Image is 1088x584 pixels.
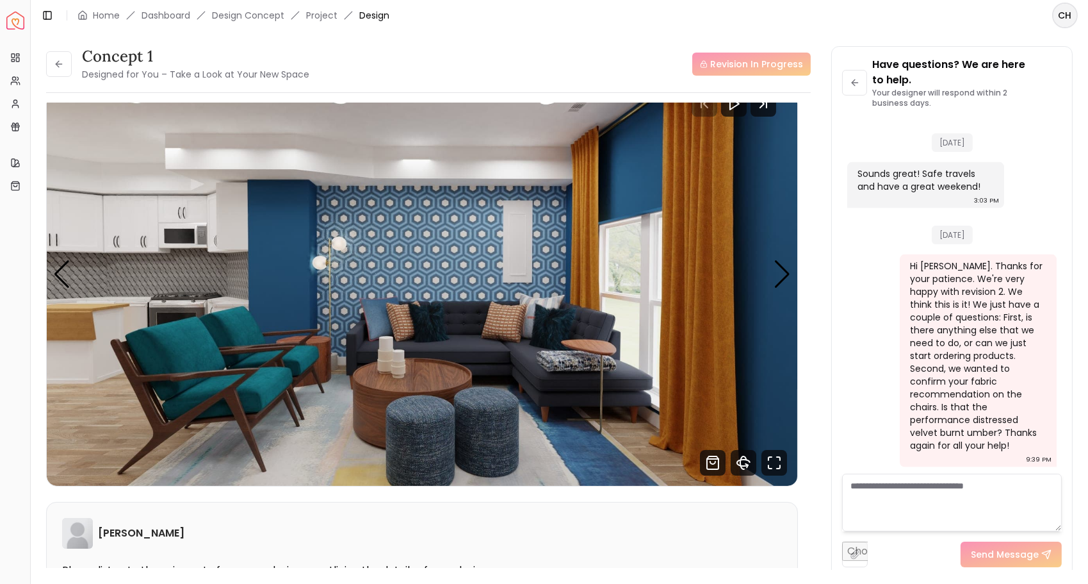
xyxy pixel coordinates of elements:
svg: Next Track [751,91,776,117]
a: Project [306,9,337,22]
div: 1 / 3 [47,63,798,486]
h6: [PERSON_NAME] [98,526,184,541]
p: Please listen to the voice note from your designer, outlining the details of your design. [62,564,782,577]
div: 3:03 PM [974,194,999,207]
button: CH [1052,3,1078,28]
svg: Shop Products from this design [700,450,726,476]
div: Hi [PERSON_NAME]. Thanks for your patience. We're very happy with revision 2. We think this is it... [910,260,1044,452]
img: Spacejoy Logo [6,12,24,29]
a: Home [93,9,120,22]
a: Spacejoy [6,12,24,29]
span: [DATE] [932,133,973,152]
span: Design [359,9,389,22]
svg: Fullscreen [761,450,787,476]
nav: breadcrumb [77,9,389,22]
div: Previous slide [53,260,70,288]
div: 9:39 PM [1026,453,1051,466]
span: [DATE] [932,226,973,244]
small: Designed for You – Take a Look at Your New Space [82,68,309,81]
p: Have questions? We are here to help. [872,57,1062,88]
svg: 360 View [731,450,756,476]
div: Sounds great! Safe travels and have a great weekend! [857,167,991,193]
div: Next slide [774,260,791,288]
h3: Concept 1 [82,46,309,67]
img: Design Render 1 [47,63,798,486]
svg: Play [726,96,742,112]
li: Design Concept [212,9,284,22]
a: Dashboard [142,9,190,22]
p: Your designer will respond within 2 business days. [872,88,1062,108]
span: CH [1053,4,1076,27]
div: Carousel [47,63,797,486]
img: Heather Wise [62,518,93,549]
